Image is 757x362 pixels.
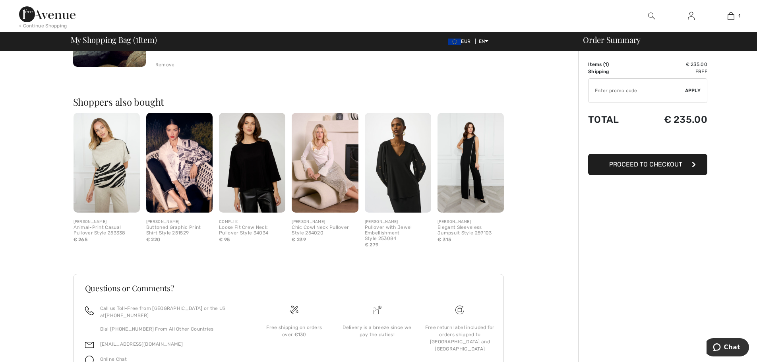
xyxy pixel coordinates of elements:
[637,68,707,75] td: Free
[605,62,607,67] span: 1
[681,11,701,21] a: Sign In
[100,356,127,362] span: Online Chat
[365,219,431,225] div: [PERSON_NAME]
[292,219,358,225] div: [PERSON_NAME]
[219,237,230,242] span: € 95
[448,39,461,45] img: Euro
[292,237,306,242] span: € 239
[292,113,358,213] img: Chic Cowl Neck Pullover Style 254020
[74,113,140,213] img: Animal-Print Casual Pullover Style 253338
[19,6,76,22] img: 1ère Avenue
[373,306,381,314] img: Delivery is a breeze since we pay the duties!
[648,11,655,21] img: search the website
[455,306,464,314] img: Free shipping on orders over &#8364;130
[588,61,637,68] td: Items ( )
[74,219,140,225] div: [PERSON_NAME]
[146,219,213,225] div: [PERSON_NAME]
[711,11,750,21] a: 1
[290,306,298,314] img: Free shipping on orders over &#8364;130
[85,284,492,292] h3: Questions or Comments?
[146,225,213,236] div: Buttoned Graphic Print Shirt Style 251529
[438,113,504,213] img: Elegant Sleeveless Jumpsuit Style 259103
[438,219,504,225] div: [PERSON_NAME]
[100,341,183,347] a: [EMAIL_ADDRESS][DOMAIN_NAME]
[85,341,94,349] img: email
[728,11,734,21] img: My Bag
[219,225,285,236] div: Loose Fit Crew Neck Pullover Style 34034
[588,133,707,151] iframe: PayPal
[146,237,161,242] span: € 220
[365,242,379,248] span: € 279
[259,324,329,338] div: Free shipping on orders over €130
[19,22,67,29] div: < Continue Shopping
[425,324,495,352] div: Free return label included for orders shipped to [GEOGRAPHIC_DATA] and [GEOGRAPHIC_DATA]
[342,324,412,338] div: Delivery is a breeze since we pay the duties!
[100,305,244,319] p: Call us Toll-Free from [GEOGRAPHIC_DATA] or the US at
[365,113,431,213] img: Pullover with Jewel Embellishment Style 253084
[448,39,474,44] span: EUR
[438,225,504,236] div: Elegant Sleeveless Jumpsuit Style 259103
[74,237,88,242] span: € 265
[688,11,695,21] img: My Info
[136,34,138,44] span: 1
[155,61,175,68] div: Remove
[71,36,157,44] span: My Shopping Bag ( Item)
[85,306,94,315] img: call
[292,225,358,236] div: Chic Cowl Neck Pullover Style 254020
[637,61,707,68] td: € 235.00
[365,225,431,241] div: Pullover with Jewel Embellishment Style 253084
[685,87,701,94] span: Apply
[588,68,637,75] td: Shipping
[707,338,749,358] iframe: Opens a widget where you can chat to one of our agents
[73,97,510,106] h2: Shoppers also bought
[100,325,244,333] p: Dial [PHONE_NUMBER] From All Other Countries
[589,79,685,103] input: Promo code
[609,161,682,168] span: Proceed to Checkout
[146,113,213,213] img: Buttoned Graphic Print Shirt Style 251529
[573,36,752,44] div: Order Summary
[219,113,285,213] img: Loose Fit Crew Neck Pullover Style 34034
[105,313,149,318] a: [PHONE_NUMBER]
[479,39,489,44] span: EN
[219,219,285,225] div: COMPLI K
[588,154,707,175] button: Proceed to Checkout
[438,237,451,242] span: € 315
[738,12,740,19] span: 1
[637,106,707,133] td: € 235.00
[588,106,637,133] td: Total
[74,225,140,236] div: Animal-Print Casual Pullover Style 253338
